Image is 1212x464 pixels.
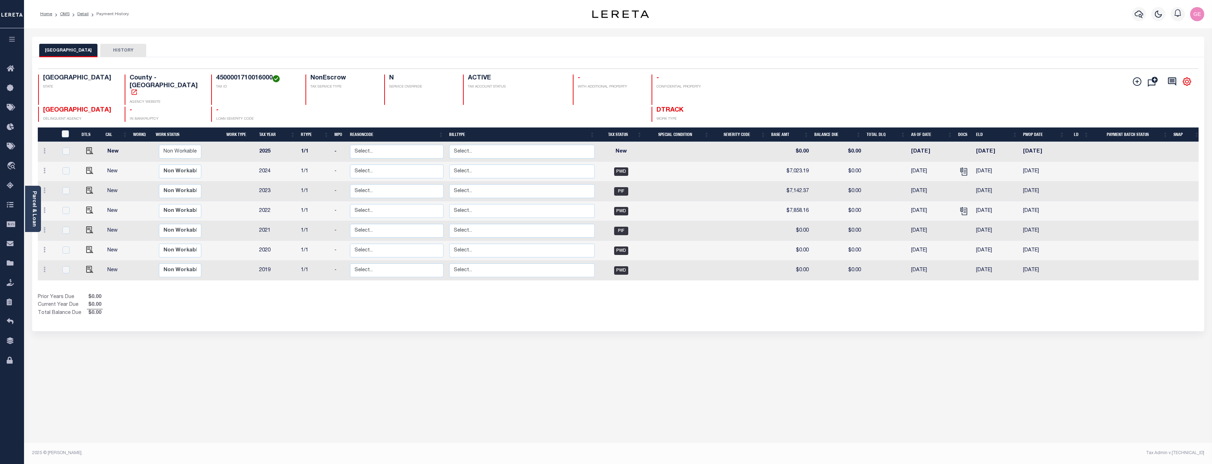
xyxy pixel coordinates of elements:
[40,12,52,16] a: Home
[389,84,454,90] p: SERVICE OVERRIDE
[656,75,659,81] span: -
[864,127,908,142] th: Total DLQ: activate to sort column ascending
[89,11,129,17] li: Payment History
[105,221,133,241] td: New
[614,167,628,176] span: PWD
[87,293,103,301] span: $0.00
[87,309,103,317] span: $0.00
[973,162,1020,182] td: [DATE]
[298,142,332,162] td: 1/1
[256,261,298,280] td: 2019
[768,182,812,201] td: $7,142.37
[216,107,219,113] span: -
[1067,127,1092,142] th: LD: activate to sort column ascending
[1171,127,1202,142] th: SNAP: activate to sort column ascending
[1020,162,1067,182] td: [DATE]
[216,117,297,122] p: LOAN SEVERITY CODE
[768,127,812,142] th: Base Amt: activate to sort column ascending
[908,142,955,162] td: [DATE]
[60,12,70,16] a: OMS
[332,221,347,241] td: -
[130,100,203,105] p: AGENCY WEBSITE
[105,162,133,182] td: New
[7,162,18,171] i: travel_explore
[598,142,645,162] td: New
[298,241,332,261] td: 1/1
[256,182,298,201] td: 2023
[347,127,446,142] th: ReasonCode: activate to sort column ascending
[389,75,454,82] h4: N
[87,301,103,309] span: $0.00
[812,142,864,162] td: $0.00
[973,182,1020,201] td: [DATE]
[908,201,955,221] td: [DATE]
[100,44,146,57] button: HISTORY
[298,201,332,221] td: 1/1
[130,127,153,142] th: WorkQ
[908,182,955,201] td: [DATE]
[77,12,89,16] a: Detail
[908,241,955,261] td: [DATE]
[973,127,1020,142] th: ELD: activate to sort column ascending
[332,201,347,221] td: -
[1020,182,1067,201] td: [DATE]
[614,246,628,255] span: PWD
[656,107,683,113] span: DTRACK
[332,261,347,280] td: -
[298,261,332,280] td: 1/1
[812,261,864,280] td: $0.00
[256,221,298,241] td: 2021
[31,191,36,227] a: Parcel & Loan
[768,221,812,241] td: $0.00
[812,201,864,221] td: $0.00
[332,162,347,182] td: -
[768,162,812,182] td: $7,023.19
[105,201,133,221] td: New
[614,187,628,196] span: PIF
[105,261,133,280] td: New
[256,142,298,162] td: 2025
[332,182,347,201] td: -
[1020,201,1067,221] td: [DATE]
[256,162,298,182] td: 2024
[656,84,730,90] p: CONFIDENTIAL PROPERTY
[973,261,1020,280] td: [DATE]
[58,127,79,142] th: &nbsp;
[812,221,864,241] td: $0.00
[256,127,298,142] th: Tax Year: activate to sort column ascending
[38,309,87,317] td: Total Balance Due
[43,107,111,113] span: [GEOGRAPHIC_DATA]
[812,162,864,182] td: $0.00
[38,293,87,301] td: Prior Years Due
[908,127,955,142] th: As of Date: activate to sort column ascending
[578,75,580,81] span: -
[598,127,645,142] th: Tax Status: activate to sort column ascending
[298,127,332,142] th: RType: activate to sort column ascending
[908,261,955,280] td: [DATE]
[812,182,864,201] td: $0.00
[105,142,133,162] td: New
[1020,221,1067,241] td: [DATE]
[332,142,347,162] td: -
[1190,7,1204,21] img: svg+xml;base64,PHN2ZyB4bWxucz0iaHR0cDovL3d3dy53My5vcmcvMjAwMC9zdmciIHBvaW50ZXItZXZlbnRzPSJub25lIi...
[614,266,628,275] span: PWD
[332,127,347,142] th: MPO
[614,207,628,215] span: PWD
[768,241,812,261] td: $0.00
[973,221,1020,241] td: [DATE]
[592,10,649,18] img: logo-dark.svg
[38,301,87,309] td: Current Year Due
[973,201,1020,221] td: [DATE]
[908,162,955,182] td: [DATE]
[645,127,712,142] th: Special Condition: activate to sort column ascending
[216,84,297,90] p: TAX ID
[105,182,133,201] td: New
[153,127,224,142] th: Work Status
[955,127,973,142] th: Docs
[310,84,376,90] p: TAX SERVICE TYPE
[43,75,116,82] h4: [GEOGRAPHIC_DATA]
[310,75,376,82] h4: NonEscrow
[216,75,297,82] h4: 4500001710016000
[298,182,332,201] td: 1/1
[130,107,132,113] span: -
